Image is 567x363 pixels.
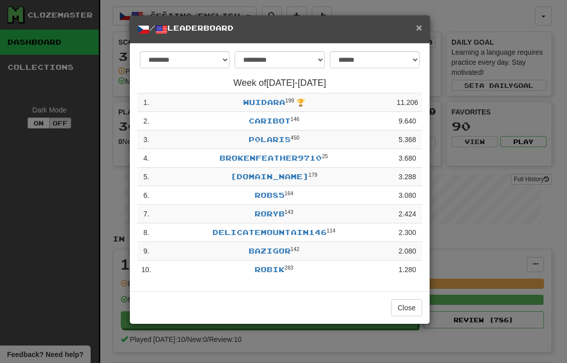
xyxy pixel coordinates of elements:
[393,223,422,242] td: 2.300
[137,131,155,149] td: 3 .
[285,209,294,215] sup: Level 143
[255,191,285,199] a: rob85
[393,205,422,223] td: 2.424
[231,172,309,181] a: [DOMAIN_NAME]
[137,223,155,242] td: 8 .
[213,228,327,236] a: DelicateMountain146
[137,112,155,131] td: 2 .
[322,153,328,159] sup: Level 25
[393,131,422,149] td: 5.368
[255,265,285,274] a: robik
[285,265,294,271] sup: Level 283
[393,168,422,186] td: 3.288
[137,93,155,112] td: 1 .
[393,261,422,279] td: 1.280
[296,98,305,106] span: 🏆
[391,299,422,316] button: Close
[137,242,155,261] td: 9 .
[137,23,422,36] h5: / Leaderboard
[393,93,422,112] td: 11.206
[249,247,291,255] a: bazigor
[327,227,336,233] sup: Level 114
[249,135,291,144] a: p0laris
[137,186,155,205] td: 6 .
[416,22,422,33] span: ×
[309,172,318,178] sup: Level 179
[393,112,422,131] td: 9.640
[291,246,300,252] sup: Level 142
[291,135,300,141] sup: Level 450
[255,209,285,218] a: Roryb
[137,261,155,279] td: 10 .
[285,190,294,196] sup: Level 164
[393,186,422,205] td: 3.080
[249,116,291,125] a: caribot
[243,98,285,106] a: Wuidara
[416,22,422,33] button: Close
[137,168,155,186] td: 5 .
[137,78,422,88] h4: Week of [DATE] - [DATE]
[220,154,322,162] a: BrokenFeather9710
[393,149,422,168] td: 3.680
[285,97,294,103] sup: Level 199
[137,149,155,168] td: 4 .
[291,116,300,122] sup: Level 146
[393,242,422,261] td: 2.080
[137,205,155,223] td: 7 .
